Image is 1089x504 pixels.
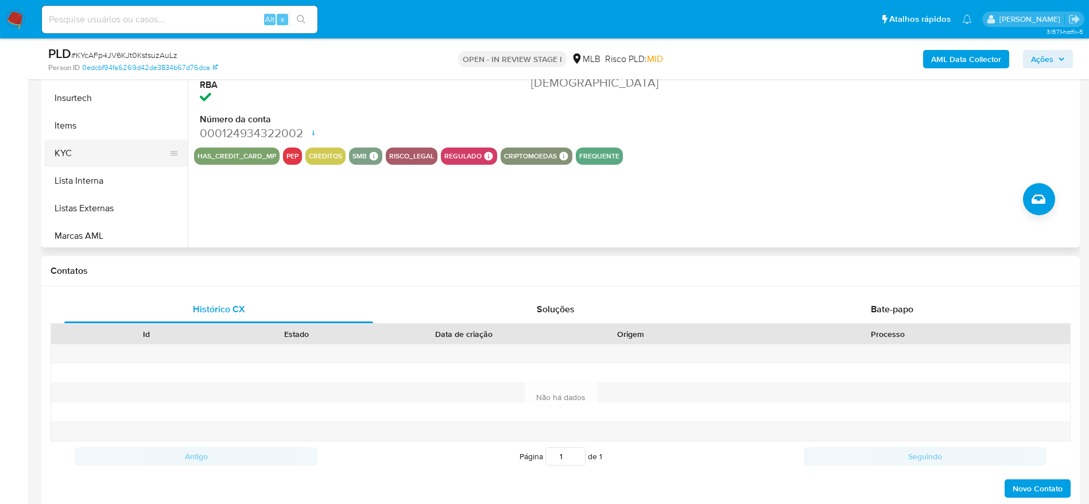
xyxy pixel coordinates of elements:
div: Data de criação [380,328,548,340]
button: creditos [309,154,342,158]
span: Página de [520,447,602,466]
span: 3.157.1-hotfix-5 [1047,27,1083,36]
button: smb [352,154,367,158]
b: PLD [48,44,71,63]
span: Bate-papo [871,303,913,316]
h1: Contatos [51,265,1071,277]
button: regulado [444,154,482,158]
button: risco_legal [389,154,434,158]
div: Origem [564,328,698,340]
button: Seguindo [804,447,1047,466]
div: Estado [230,328,364,340]
button: KYC [44,139,179,167]
dd: [DEMOGRAPHIC_DATA] [531,75,741,91]
span: Risco PLD: [605,53,663,65]
div: Id [79,328,214,340]
input: Pesquise usuários ou casos... [42,12,317,27]
span: s [281,14,284,25]
button: frequente [579,154,619,158]
span: # KYcAFp4JV6KJt0KstsuzAuLz [71,49,177,61]
span: 1 [599,451,602,462]
button: Ações [1023,50,1073,68]
span: MID [647,52,663,65]
span: Histórico CX [193,303,245,316]
button: Insurtech [44,84,188,112]
dt: Número da conta [200,113,409,126]
span: Atalhos rápidos [889,13,951,25]
button: pep [286,154,299,158]
div: MLB [571,53,600,65]
div: Processo [714,328,1062,340]
button: Marcas AML [44,222,188,250]
span: Soluções [537,303,575,316]
dd: 000124934322002 [200,125,409,141]
b: Person ID [48,63,80,73]
button: Listas Externas [44,195,188,222]
span: Alt [265,14,274,25]
button: Antigo [75,447,317,466]
dt: RBA [200,79,409,91]
button: criptomoedas [504,154,557,158]
button: search-icon [289,11,313,28]
b: AML Data Collector [931,50,1001,68]
a: Sair [1068,13,1080,25]
p: OPEN - IN REVIEW STAGE I [458,51,567,67]
span: Novo Contato [1013,480,1063,497]
p: lucas.santiago@mercadolivre.com [999,14,1064,25]
a: Notificações [962,14,972,24]
button: has_credit_card_mp [197,154,276,158]
button: AML Data Collector [923,50,1009,68]
button: Items [44,112,188,139]
button: Novo Contato [1005,479,1071,498]
a: 0edcbf94fa6269d42de3834b67d76dca [82,63,218,73]
span: Ações [1031,50,1053,68]
button: Lista Interna [44,167,188,195]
